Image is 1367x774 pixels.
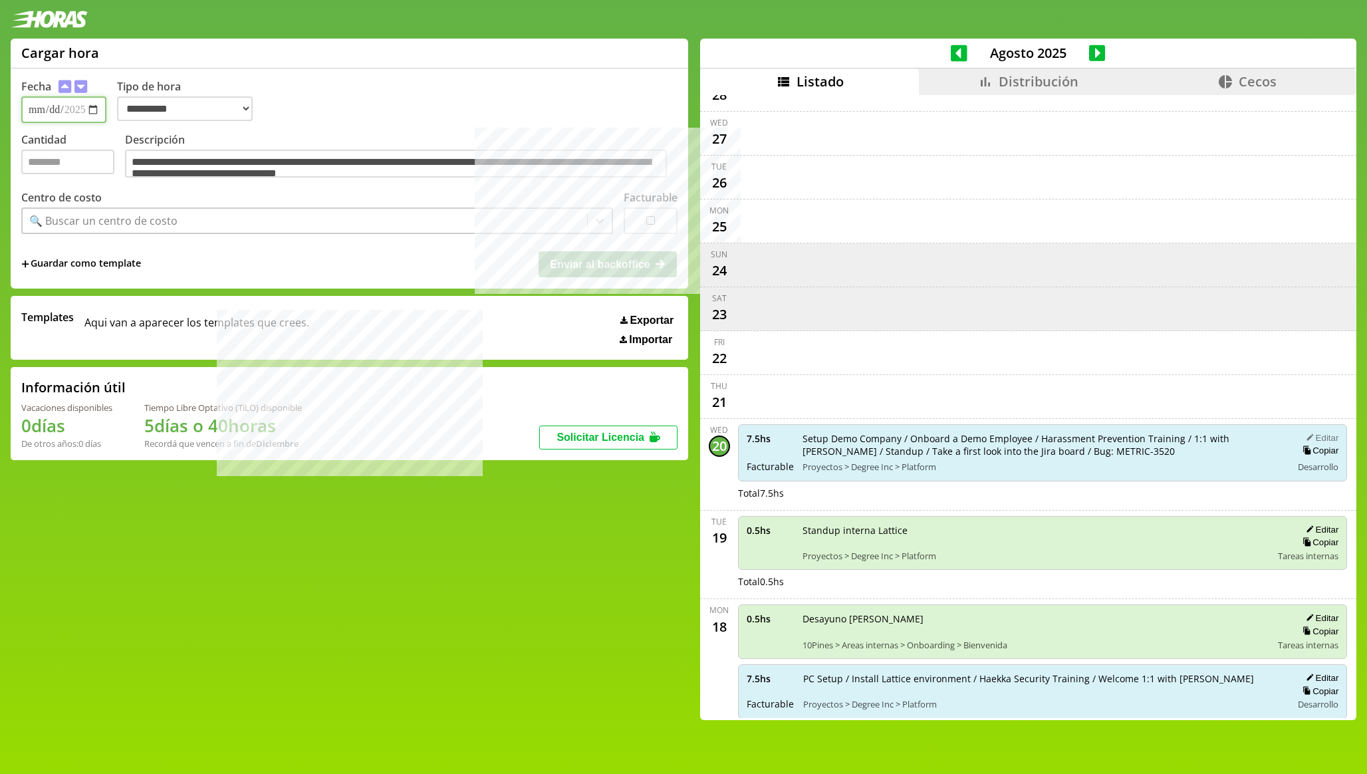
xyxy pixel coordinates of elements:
[709,205,729,216] div: Mon
[1278,550,1338,562] span: Tareas internas
[84,310,309,346] span: Aqui van a aparecer los templates que crees.
[1239,72,1277,90] span: Cecos
[709,436,730,457] div: 20
[709,128,730,150] div: 27
[21,414,112,438] h1: 0 días
[712,293,727,304] div: Sat
[797,72,844,90] span: Listado
[630,315,674,326] span: Exportar
[125,132,678,181] label: Descripción
[21,150,114,174] input: Cantidad
[11,11,88,28] img: logotipo
[21,310,74,324] span: Templates
[999,72,1078,90] span: Distribución
[803,524,1269,537] span: Standup interna Lattice
[557,432,644,443] span: Solicitar Licencia
[21,438,112,450] div: De otros años: 0 días
[1302,672,1338,684] button: Editar
[803,612,1269,625] span: Desayuno [PERSON_NAME]
[1298,698,1338,710] span: Desarrollo
[738,487,1348,499] div: Total 7.5 hs
[710,424,728,436] div: Wed
[747,460,793,473] span: Facturable
[21,402,112,414] div: Vacaciones disponibles
[711,161,727,172] div: Tue
[539,426,678,450] button: Solicitar Licencia
[1299,445,1338,456] button: Copiar
[738,575,1348,588] div: Total 0.5 hs
[21,257,141,271] span: +Guardar como template
[711,380,727,392] div: Thu
[1298,461,1338,473] span: Desarrollo
[616,314,678,327] button: Exportar
[709,172,730,193] div: 26
[144,414,302,438] h1: 5 días o 40 horas
[709,84,730,106] div: 28
[125,150,667,178] textarea: Descripción
[21,190,102,205] label: Centro de costo
[747,672,794,685] span: 7.5 hs
[803,672,1283,685] span: PC Setup / Install Lattice environment / Haekka Security Training / Welcome 1:1 with [PERSON_NAME]
[624,190,678,205] label: Facturable
[714,336,725,348] div: Fri
[747,432,793,445] span: 7.5 hs
[117,79,263,123] label: Tipo de hora
[1299,626,1338,637] button: Copiar
[256,438,299,450] b: Diciembre
[709,304,730,325] div: 23
[803,432,1283,457] span: Setup Demo Company / Onboard a Demo Employee / Harassment Prevention Training / 1:1 with [PERSON_...
[700,95,1356,719] div: scrollable content
[747,698,794,710] span: Facturable
[711,516,727,527] div: Tue
[1302,432,1338,444] button: Editar
[709,260,730,281] div: 24
[709,604,729,616] div: Mon
[1299,537,1338,548] button: Copiar
[803,550,1269,562] span: Proyectos > Degree Inc > Platform
[709,348,730,369] div: 22
[803,639,1269,651] span: 10Pines > Areas internas > Onboarding > Bienvenida
[709,392,730,413] div: 21
[1278,639,1338,651] span: Tareas internas
[144,402,302,414] div: Tiempo Libre Optativo (TiLO) disponible
[21,132,125,181] label: Cantidad
[709,616,730,637] div: 18
[747,524,793,537] span: 0.5 hs
[711,249,727,260] div: Sun
[629,334,672,346] span: Importar
[1302,524,1338,535] button: Editar
[1299,686,1338,697] button: Copiar
[709,216,730,237] div: 25
[144,438,302,450] div: Recordá que vencen a fin de
[117,96,253,121] select: Tipo de hora
[21,257,29,271] span: +
[21,44,99,62] h1: Cargar hora
[967,44,1089,62] span: Agosto 2025
[710,117,728,128] div: Wed
[803,461,1283,473] span: Proyectos > Degree Inc > Platform
[21,79,51,94] label: Fecha
[21,378,126,396] h2: Información útil
[1302,612,1338,624] button: Editar
[747,612,793,625] span: 0.5 hs
[803,698,1283,710] span: Proyectos > Degree Inc > Platform
[709,527,730,549] div: 19
[29,213,178,228] div: 🔍 Buscar un centro de costo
